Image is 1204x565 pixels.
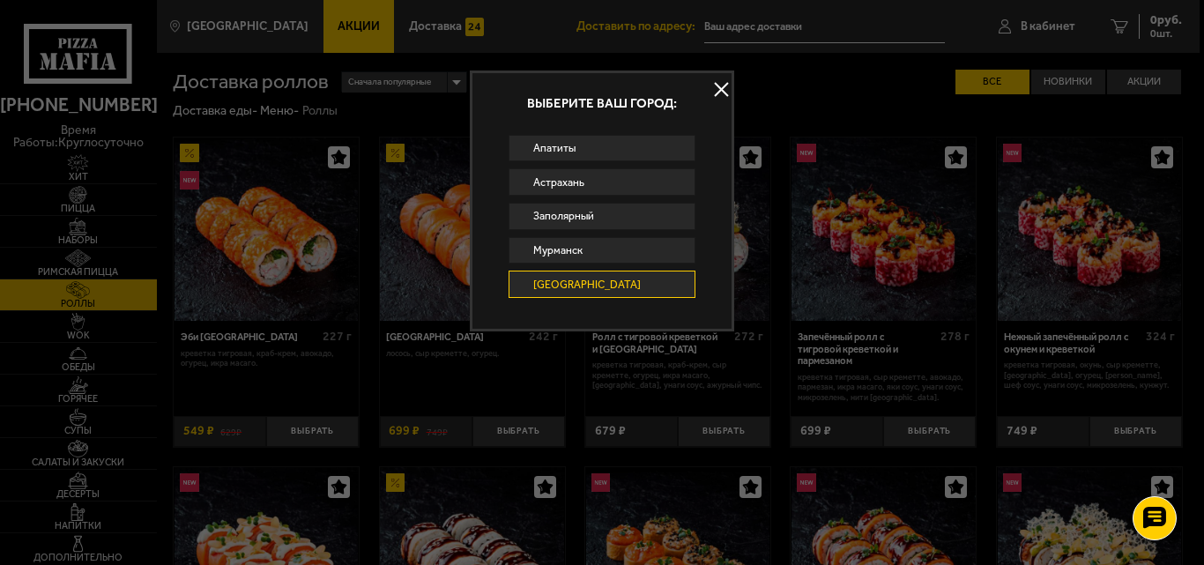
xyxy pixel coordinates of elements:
[509,237,695,264] a: Мурманск
[509,203,695,230] a: Заполярный
[509,135,695,162] a: Апатиты
[472,97,732,110] p: Выберите ваш город:
[509,168,695,196] a: Астрахань
[509,271,695,298] a: [GEOGRAPHIC_DATA]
